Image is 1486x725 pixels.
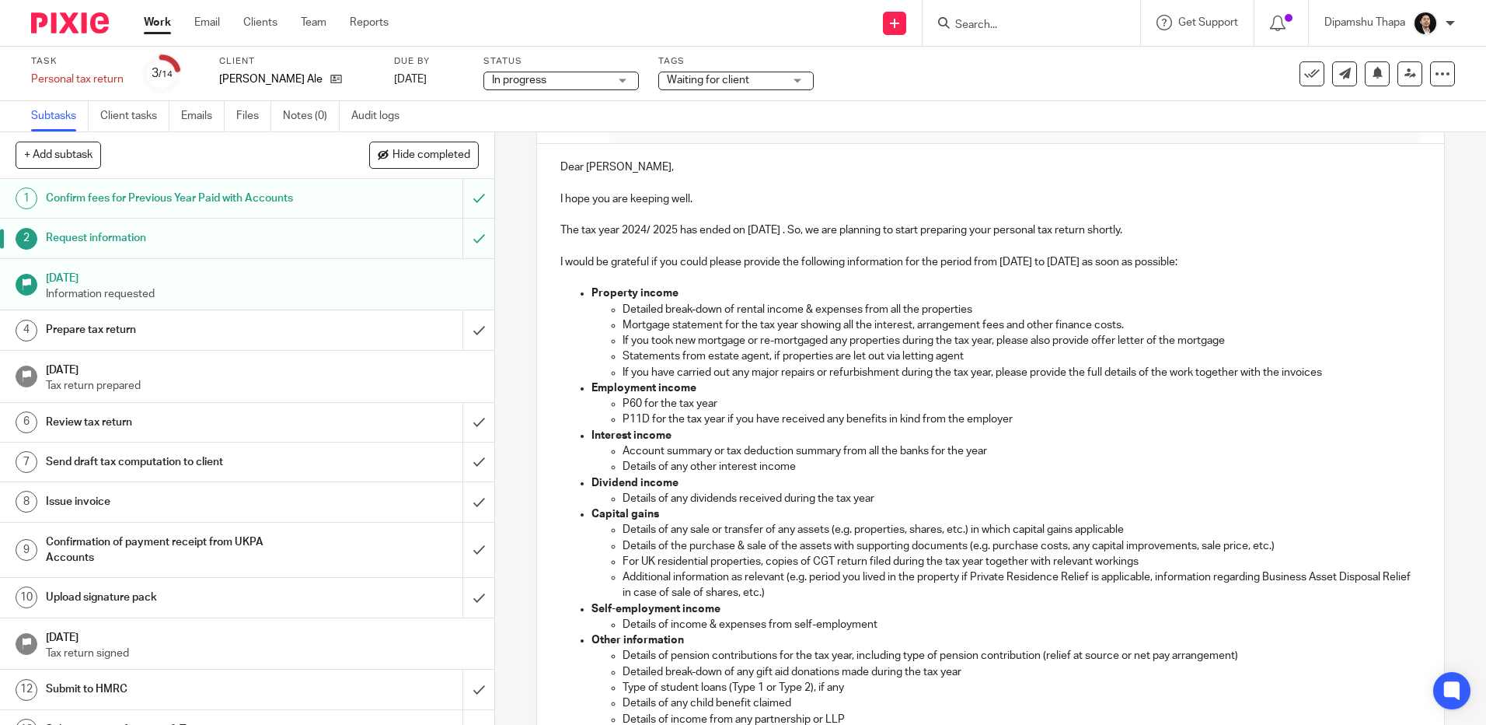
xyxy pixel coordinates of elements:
a: Subtasks [31,101,89,131]
a: Email [194,15,220,30]
p: Statements from estate agent, if properties are let out via letting agent [623,348,1420,364]
a: Client tasks [100,101,169,131]
span: Hide completed [392,149,470,162]
a: Files [236,101,271,131]
strong: Dividend income [591,478,678,489]
strong: Self-employment income [591,604,720,615]
div: Personal tax return [31,72,124,87]
a: Audit logs [351,101,411,131]
h1: Issue invoice [46,490,313,513]
span: In progress [492,75,546,86]
div: 6 [16,412,37,433]
label: Task [31,55,124,68]
p: Mortgage statement for the tax year showing all the interest, arrangement fees and other finance ... [623,317,1420,333]
span: Waiting for client [667,75,749,86]
p: Details of any child benefit claimed [623,695,1420,711]
p: Account summary or tax deduction summary from all the banks for the year [623,443,1420,459]
h1: Confirm fees for Previous Year Paid with Accounts [46,187,313,210]
p: Details of any dividends received during the tax year [623,491,1420,506]
p: P60 for the tax year [623,396,1420,412]
img: Dipamshu2.jpg [1413,11,1438,36]
p: For UK residential properties, copies of CGT return filed during the tax year together with relev... [623,554,1420,569]
p: If you took new mortgage or re-mortgaged any properties during the tax year, please also provide ... [623,333,1420,348]
a: Clients [243,15,277,30]
button: Hide completed [369,142,479,168]
div: 7 [16,451,37,473]
div: 8 [16,491,37,513]
p: Dear [PERSON_NAME], [560,159,1420,175]
label: Tags [658,55,814,68]
h1: Review tax return [46,411,313,434]
a: Work [144,15,171,30]
p: I hope you are keeping well. [560,191,1420,207]
span: [DATE] [394,74,427,85]
p: If you have carried out any major repairs or refurbishment during the tax year, please provide th... [623,365,1420,380]
p: P11D for the tax year if you have received any benefits in kind from the employer [623,412,1420,427]
p: The tax year 2024/ 2025 has ended on [DATE] . So, we are planning to start preparing your persona... [560,222,1420,238]
a: Reports [350,15,389,30]
strong: Capital gains [591,509,659,520]
p: Detailed break-down of rental income & expenses from all the properties [623,302,1420,317]
div: 10 [16,587,37,608]
label: Due by [394,55,464,68]
h1: Send draft tax computation to client [46,450,313,474]
p: Details of any other interest income [623,459,1420,475]
p: I would be grateful if you could please provide the following information for the period from [DA... [560,254,1420,270]
p: Type of student loans (Type 1 or Type 2), if any [623,680,1420,695]
label: Client [219,55,375,68]
p: [PERSON_NAME] Ale [219,72,323,87]
strong: Property income [591,288,678,299]
div: 2 [16,228,37,250]
div: 12 [16,679,37,701]
img: Pixie [31,12,109,33]
strong: Employment income [591,383,696,394]
p: Details of any sale or transfer of any assets (e.g. properties, shares, etc.) in which capital ga... [623,522,1420,538]
p: Information requested [46,286,480,302]
div: 1 [16,187,37,209]
h1: [DATE] [46,359,480,378]
h1: Prepare tax return [46,318,313,341]
strong: Interest income [591,430,671,441]
small: /14 [159,70,173,79]
p: Detailed break-down of any gift aid donations made during the tax year [623,664,1420,680]
p: Tax return prepared [46,378,480,394]
div: 9 [16,539,37,561]
input: Search [954,19,1094,33]
p: Details of the purchase & sale of the assets with supporting documents (e.g. purchase costs, any ... [623,538,1420,554]
h1: Confirmation of payment receipt from UKPA Accounts [46,531,313,570]
p: Dipamshu Thapa [1324,15,1405,30]
div: 4 [16,320,37,341]
strong: Other information [591,635,684,646]
span: Get Support [1178,17,1238,28]
p: Details of income & expenses from self-employment [623,617,1420,632]
h1: [DATE] [46,267,480,286]
p: Details of pension contributions for the tax year, including type of pension contribution (relief... [623,648,1420,664]
p: Tax return signed [46,646,480,661]
button: + Add subtask [16,142,101,168]
p: Additional information as relevant (e.g. period you lived in the property if Private Residence Re... [623,569,1420,601]
h1: Request information [46,226,313,250]
h1: Upload signature pack [46,586,313,609]
a: Notes (0) [283,101,340,131]
label: Status [483,55,639,68]
div: 3 [152,65,173,82]
a: Emails [181,101,225,131]
h1: [DATE] [46,626,480,646]
a: Team [301,15,326,30]
h1: Submit to HMRC [46,678,313,701]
